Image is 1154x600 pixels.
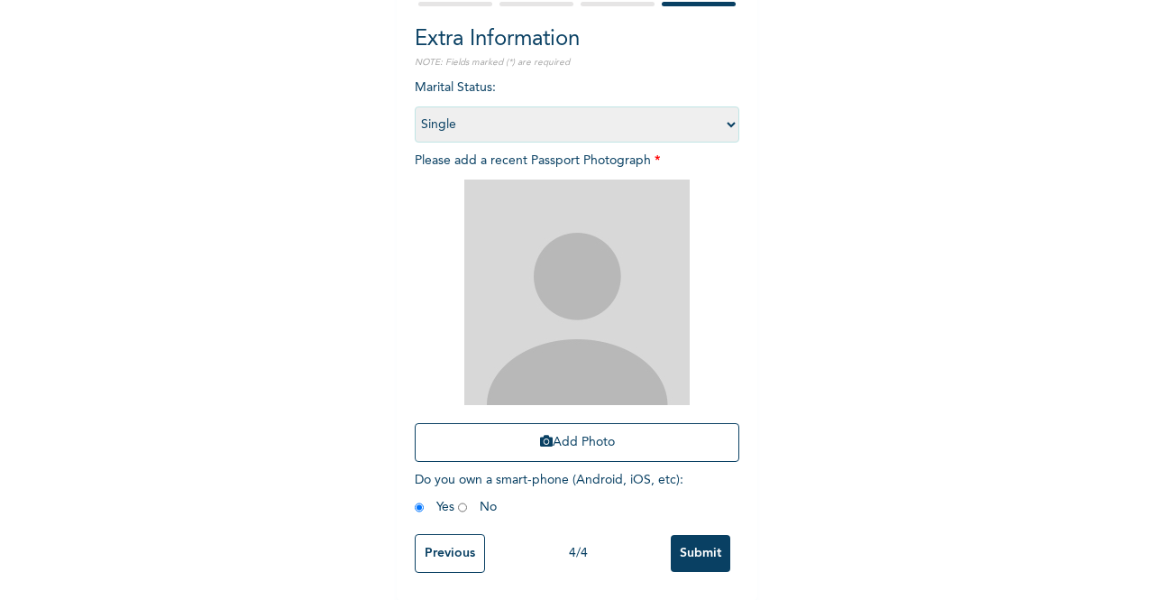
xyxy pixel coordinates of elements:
[415,81,739,131] span: Marital Status :
[415,534,485,573] input: Previous
[415,23,739,56] h2: Extra Information
[415,154,739,471] span: Please add a recent Passport Photograph
[415,56,739,69] p: NOTE: Fields marked (*) are required
[671,535,730,572] input: Submit
[415,474,683,513] span: Do you own a smart-phone (Android, iOS, etc) : Yes No
[464,180,690,405] img: Crop
[415,423,739,462] button: Add Photo
[485,544,671,563] div: 4 / 4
